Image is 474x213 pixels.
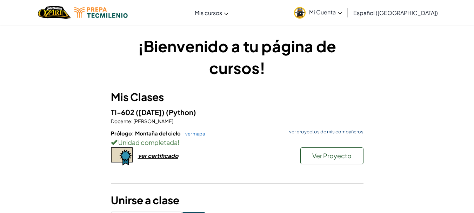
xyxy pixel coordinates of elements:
h1: ¡Bienvenido a tu página de cursos! [111,35,363,79]
img: Home [38,5,71,20]
button: Ver Proyecto [300,147,363,164]
div: ver certificado [138,152,178,159]
a: Ozaria by CodeCombat logo [38,5,71,20]
img: avatar [294,7,306,19]
span: Ver Proyecto [312,152,352,160]
span: Unidad completada [117,138,178,146]
span: [PERSON_NAME] [133,118,173,124]
img: Tecmilenio logo [74,7,128,18]
h3: Unirse a clase [111,192,363,208]
span: Docente [111,118,131,124]
a: Mis cursos [191,3,232,22]
img: certificate-icon.png [111,147,133,166]
a: ver certificado [111,152,178,159]
h3: Mis Clases [111,89,363,105]
a: Español ([GEOGRAPHIC_DATA]) [350,3,441,22]
a: Mi Cuenta [291,1,346,24]
span: (Python) [166,108,196,117]
span: : [131,118,133,124]
span: Mi Cuenta [309,8,342,16]
span: Prólogo: Montaña del cielo [111,130,182,137]
a: ver mapa [182,131,205,137]
span: ! [178,138,179,146]
span: Español ([GEOGRAPHIC_DATA]) [353,9,438,16]
span: TI-602 ([DATE]) [111,108,166,117]
span: Mis cursos [195,9,222,16]
a: ver proyectos de mis compañeros [286,129,363,134]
